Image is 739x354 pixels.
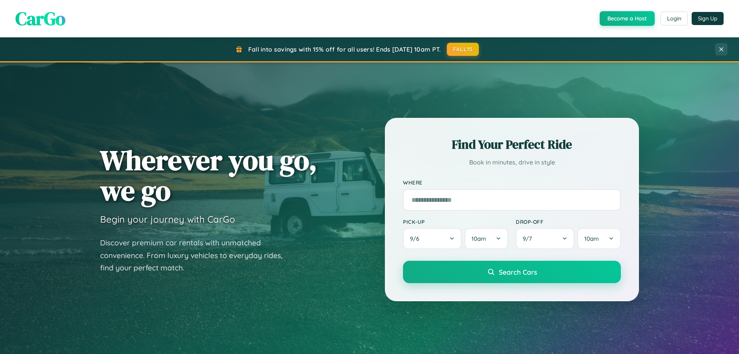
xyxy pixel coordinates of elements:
[600,11,655,26] button: Become a Host
[403,228,461,249] button: 9/6
[410,235,423,242] span: 9 / 6
[100,213,235,225] h3: Begin your journey with CarGo
[516,228,574,249] button: 9/7
[471,235,486,242] span: 10am
[100,145,317,206] h1: Wherever you go, we go
[403,218,508,225] label: Pick-up
[660,12,688,25] button: Login
[516,218,621,225] label: Drop-off
[248,45,441,53] span: Fall into savings with 15% off for all users! Ends [DATE] 10am PT.
[100,237,293,274] p: Discover premium car rentals with unmatched convenience. From luxury vehicles to everyday rides, ...
[692,12,724,25] button: Sign Up
[499,268,537,276] span: Search Cars
[403,157,621,168] p: Book in minutes, drive in style
[403,261,621,283] button: Search Cars
[465,228,508,249] button: 10am
[447,43,479,56] button: FALL15
[15,6,65,31] span: CarGo
[523,235,536,242] span: 9 / 7
[403,136,621,153] h2: Find Your Perfect Ride
[584,235,599,242] span: 10am
[577,228,621,249] button: 10am
[403,180,621,186] label: Where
